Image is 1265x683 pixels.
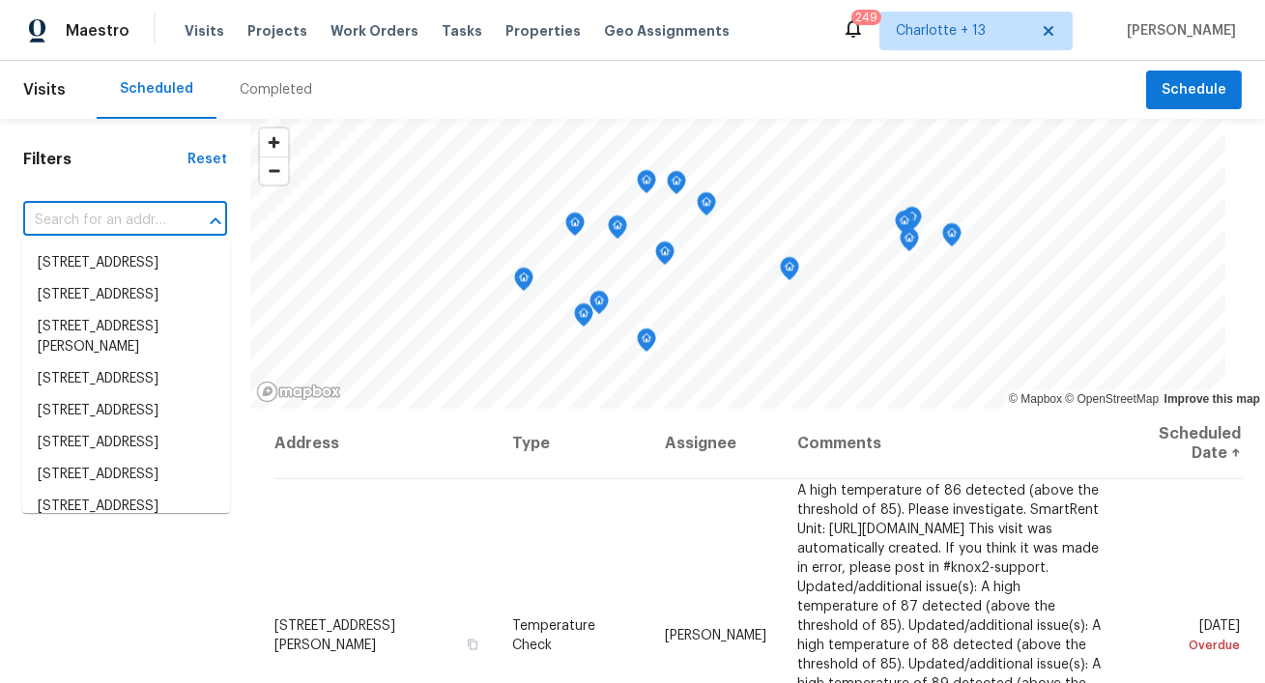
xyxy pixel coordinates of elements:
div: Map marker [655,242,675,271]
span: Visits [185,21,224,41]
div: Scheduled [120,79,193,99]
div: Map marker [667,171,686,201]
li: [STREET_ADDRESS] [22,279,230,311]
th: Comments [782,409,1120,479]
span: Properties [505,21,581,41]
li: [STREET_ADDRESS] [22,247,230,279]
div: Map marker [942,223,962,253]
div: Reset [187,150,227,169]
span: Visits [23,69,66,111]
div: Map marker [514,268,533,298]
div: Map marker [637,170,656,200]
span: [STREET_ADDRESS][PERSON_NAME] [274,618,395,651]
button: Zoom in [260,128,288,157]
li: [STREET_ADDRESS] [22,491,230,523]
span: Maestro [66,21,129,41]
input: Search for an address... [23,206,173,236]
a: OpenStreetMap [1065,392,1159,406]
div: Map marker [697,192,716,222]
div: Map marker [574,303,593,333]
div: Overdue [1136,635,1241,654]
th: Type [497,409,649,479]
th: Scheduled Date ↑ [1120,409,1242,479]
button: Schedule [1146,71,1242,110]
a: Mapbox homepage [256,381,341,403]
a: Improve this map [1164,392,1260,406]
div: Completed [240,80,312,100]
span: Tasks [442,24,482,38]
li: [STREET_ADDRESS] [22,427,230,459]
div: Map marker [565,213,585,242]
span: Charlotte + 13 [896,21,1028,41]
div: Map marker [637,328,656,358]
div: Map marker [903,207,922,237]
th: Assignee [649,409,782,479]
span: Work Orders [331,21,418,41]
span: [PERSON_NAME] [1119,21,1236,41]
div: Map marker [608,215,627,245]
span: Projects [247,21,307,41]
button: Close [202,208,229,235]
li: [STREET_ADDRESS] [22,459,230,491]
li: [STREET_ADDRESS] [22,395,230,427]
a: Mapbox [1009,392,1062,406]
span: [DATE] [1136,618,1241,654]
li: [STREET_ADDRESS][PERSON_NAME] [22,311,230,363]
div: Map marker [589,291,609,321]
div: Map marker [895,211,914,241]
button: Zoom out [260,157,288,185]
span: Temperature Check [512,618,595,651]
div: 249 [855,8,877,27]
span: Geo Assignments [604,21,730,41]
div: Map marker [780,257,799,287]
li: [STREET_ADDRESS] [22,363,230,395]
button: Copy Address [464,635,481,652]
span: Schedule [1162,78,1226,102]
th: Address [273,409,497,479]
span: [PERSON_NAME] [665,628,766,641]
canvas: Map [250,119,1225,409]
span: Zoom out [260,157,288,185]
h1: Filters [23,150,187,169]
div: Map marker [900,228,919,258]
